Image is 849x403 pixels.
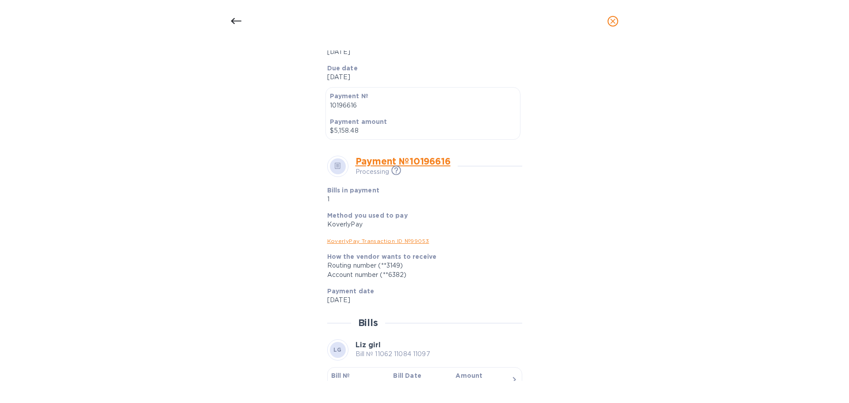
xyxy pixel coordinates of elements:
p: 1 [327,195,452,204]
div: Account number (**6382) [327,270,515,280]
p: 10196616 [330,101,516,110]
h2: Bills [358,317,378,328]
p: [DATE] [327,296,515,305]
p: Bill № 11062 11084 11097 [356,349,430,359]
b: Payment amount [330,118,387,125]
p: [DATE] [393,380,448,389]
b: Bills in payment [327,187,379,194]
p: 11062 11084 11097 [331,380,386,389]
b: Payment date [327,288,375,295]
p: [DATE] [327,73,515,82]
p: $5,158.48 [330,126,516,135]
b: Method you used to pay [327,212,408,219]
p: Processing [356,167,389,177]
p: [DATE] [327,47,515,57]
b: Bill № [331,372,350,379]
button: Bill №11062 11084 11097Bill Date[DATE]Amount$5,158.48 [327,367,522,398]
div: KoverlyPay [327,220,515,229]
b: Payment № [330,92,368,100]
a: KoverlyPay Transaction ID № 99053 [327,238,429,244]
b: Liz girl [356,341,381,349]
b: How the vendor wants to receive [327,253,437,260]
button: close [602,11,623,32]
b: LG [333,346,342,353]
b: Bill Date [393,372,421,379]
iframe: Chat Widget [805,361,849,403]
div: Routing number (**3149) [327,261,515,270]
b: Due date [327,65,358,72]
a: Payment № 10196616 [356,156,451,167]
div: $5,158.48 [455,380,511,389]
b: Amount [455,372,482,379]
